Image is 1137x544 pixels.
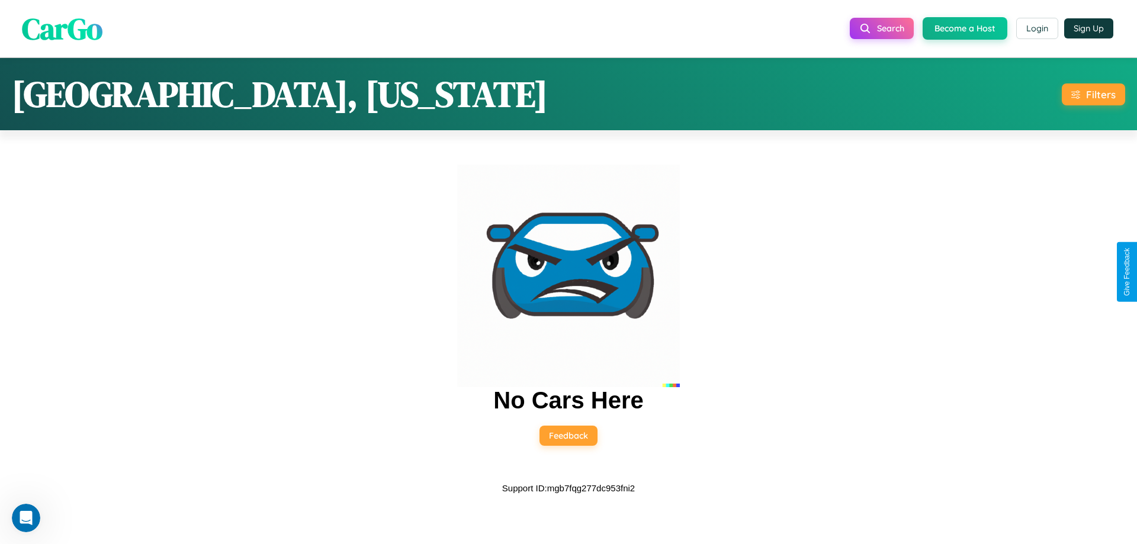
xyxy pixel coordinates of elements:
button: Filters [1062,83,1125,105]
button: Login [1016,18,1058,39]
button: Feedback [539,426,598,446]
span: Search [877,23,904,34]
button: Become a Host [923,17,1007,40]
h1: [GEOGRAPHIC_DATA], [US_STATE] [12,70,548,118]
p: Support ID: mgb7fqg277dc953fni2 [502,480,635,496]
div: Filters [1086,88,1116,101]
div: Give Feedback [1123,248,1131,296]
h2: No Cars Here [493,387,643,414]
iframe: Intercom live chat [12,504,40,532]
span: CarGo [22,8,102,49]
button: Search [850,18,914,39]
img: car [457,165,680,387]
button: Sign Up [1064,18,1113,38]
